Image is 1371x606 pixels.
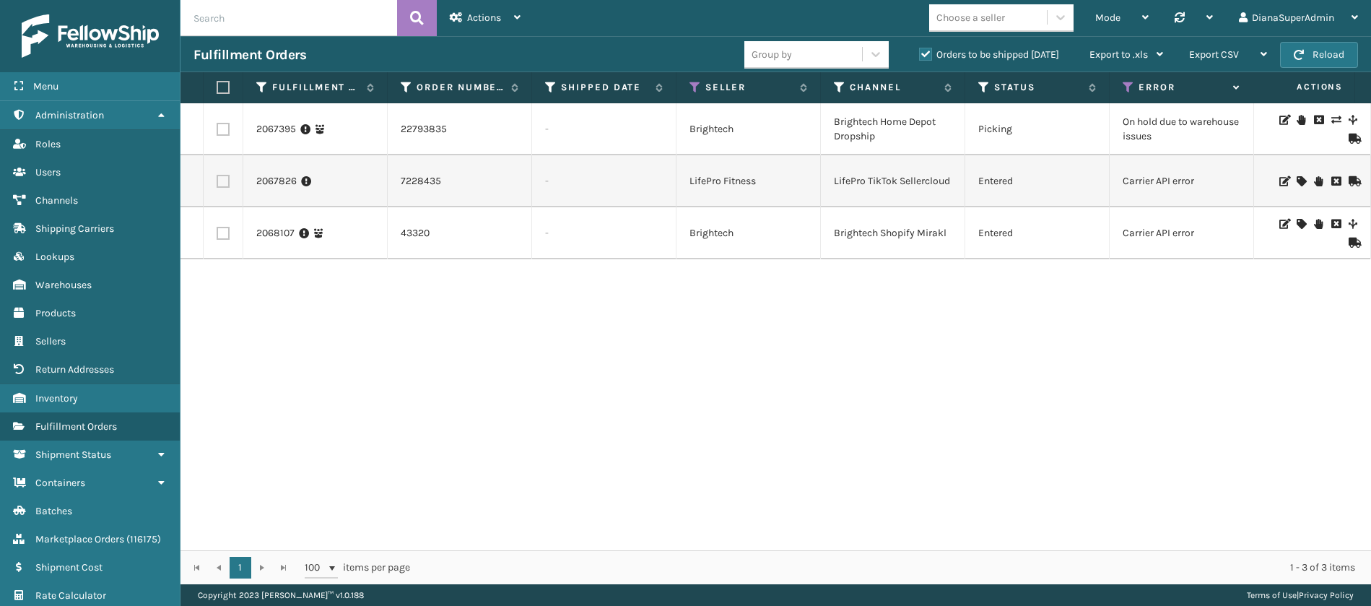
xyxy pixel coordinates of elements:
[1297,115,1305,125] i: On Hold
[1314,176,1323,186] i: On Hold
[919,48,1059,61] label: Orders to be shipped [DATE]
[1279,176,1288,186] i: Edit
[35,138,61,150] span: Roles
[256,122,296,137] a: 2067395
[35,335,66,347] span: Sellers
[532,207,676,259] td: -
[193,46,306,64] h3: Fulfillment Orders
[676,103,821,155] td: Brightech
[1349,238,1357,248] i: Mark as Shipped
[1349,176,1357,186] i: Mark as Shipped
[821,103,965,155] td: Brightech Home Depot Dropship
[821,155,965,207] td: LifePro TikTok Sellercloud
[1110,155,1254,207] td: Carrier API error
[35,222,114,235] span: Shipping Carriers
[35,420,117,433] span: Fulfillment Orders
[198,584,364,606] p: Copyright 2023 [PERSON_NAME]™ v 1.0.188
[1331,219,1340,229] i: Cancel Fulfillment Order
[35,109,104,121] span: Administration
[401,174,441,189] a: 7228435
[1314,219,1323,229] i: On Hold
[1279,115,1288,125] i: Edit
[1247,584,1354,606] div: |
[35,166,61,178] span: Users
[1349,219,1357,229] i: Split Fulfillment Order
[1247,590,1297,600] a: Terms of Use
[676,207,821,259] td: Brightech
[821,207,965,259] td: Brightech Shopify Mirakl
[35,251,74,263] span: Lookups
[401,226,430,241] a: 43320
[35,561,103,573] span: Shipment Cost
[936,10,1005,25] div: Choose a seller
[1297,176,1305,186] i: Assign Carrier and Warehouse
[1189,48,1239,61] span: Export CSV
[1331,115,1340,125] i: Change shipping
[561,81,648,94] label: Shipped Date
[401,122,447,137] a: 22793835
[305,557,410,579] span: items per page
[1297,219,1305,229] i: Assign Carrier and Warehouse
[850,81,937,94] label: Channel
[1349,134,1357,144] i: Mark as Shipped
[1331,176,1340,186] i: Cancel Fulfillment Order
[1110,207,1254,259] td: Carrier API error
[22,14,159,58] img: logo
[1314,115,1323,125] i: Cancel Fulfillment Order
[272,81,360,94] label: Fulfillment Order Id
[1095,12,1120,24] span: Mode
[126,533,161,545] span: ( 116175 )
[1279,219,1288,229] i: Edit
[35,194,78,207] span: Channels
[256,174,297,189] a: 2067826
[467,12,501,24] span: Actions
[305,560,326,575] span: 100
[35,279,92,291] span: Warehouses
[1089,48,1148,61] span: Export to .xls
[532,103,676,155] td: -
[35,392,78,404] span: Inventory
[965,155,1110,207] td: Entered
[1110,103,1254,155] td: On hold due to warehouse issues
[532,155,676,207] td: -
[33,80,58,92] span: Menu
[752,47,792,62] div: Group by
[1349,115,1357,125] i: Split Fulfillment Order
[965,103,1110,155] td: Picking
[35,589,106,602] span: Rate Calculator
[35,477,85,489] span: Containers
[35,449,111,461] span: Shipment Status
[35,363,114,376] span: Return Addresses
[1251,75,1352,99] span: Actions
[256,226,295,241] a: 2068107
[676,155,821,207] td: LifePro Fitness
[35,533,124,545] span: Marketplace Orders
[35,505,72,517] span: Batches
[230,557,251,579] a: 1
[705,81,793,94] label: Seller
[994,81,1081,94] label: Status
[965,207,1110,259] td: Entered
[417,81,504,94] label: Order Number
[1280,42,1358,68] button: Reload
[1299,590,1354,600] a: Privacy Policy
[35,307,76,319] span: Products
[430,560,1355,575] div: 1 - 3 of 3 items
[1139,81,1226,94] label: Error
